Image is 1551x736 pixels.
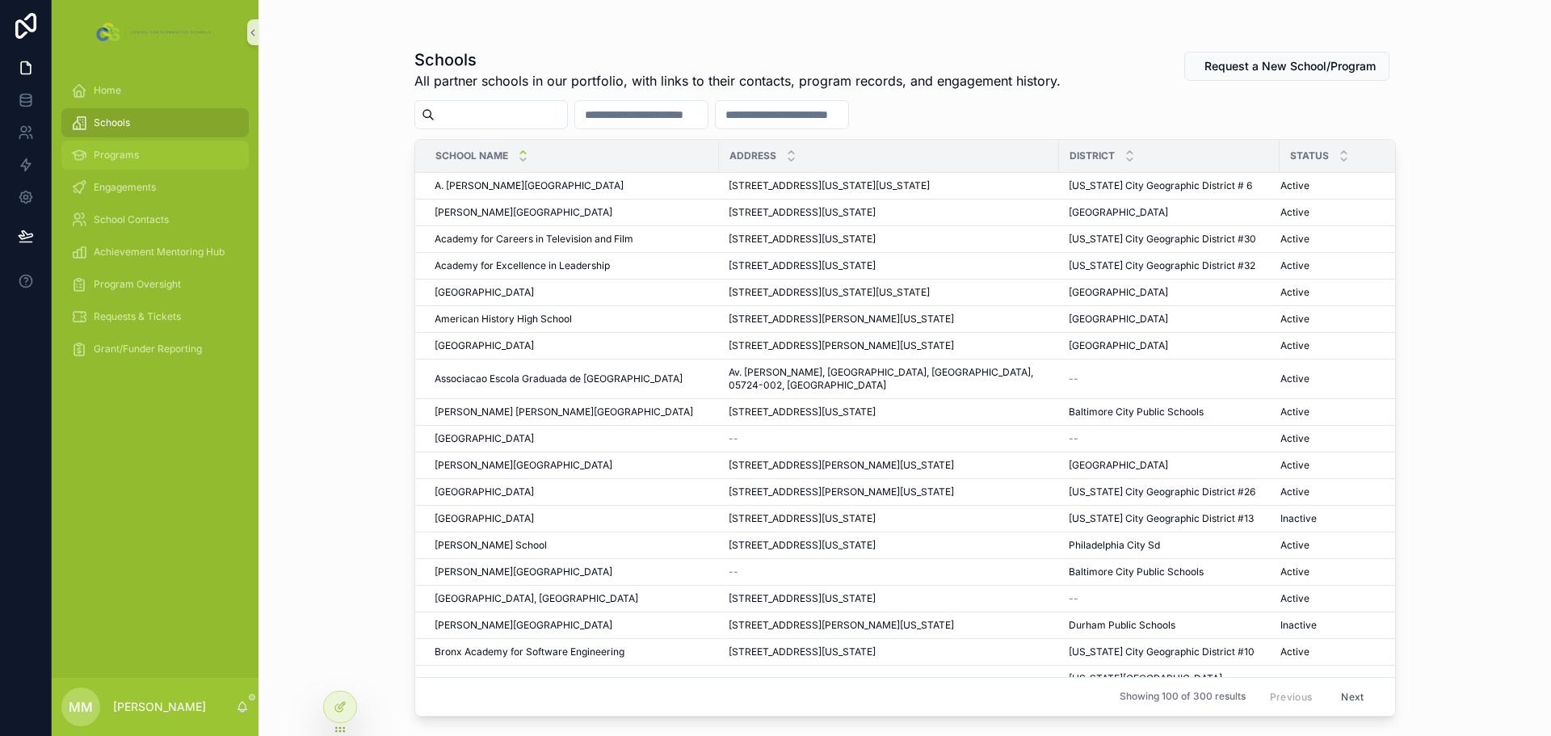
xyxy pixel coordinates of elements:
span: School Contacts [94,213,169,226]
a: [STREET_ADDRESS][US_STATE] [729,406,1049,418]
a: American History High School [435,313,709,326]
a: Schools [61,108,249,137]
span: -- [1069,372,1078,385]
a: Inactive [1280,512,1388,525]
a: Active [1280,539,1388,552]
span: [US_STATE] City Geographic District #30 [1069,233,1256,246]
span: -- [729,566,738,578]
span: Active [1280,372,1309,385]
a: Home [61,76,249,105]
span: [STREET_ADDRESS][US_STATE] [729,233,876,246]
a: Associacao Escola Graduada de [GEOGRAPHIC_DATA] [435,372,709,385]
span: [US_STATE] City Geographic District # 6 [1069,179,1252,192]
span: [STREET_ADDRESS][US_STATE] [729,512,876,525]
span: [PERSON_NAME][GEOGRAPHIC_DATA] [435,566,612,578]
span: Baltimore City Public Schools [1069,406,1204,418]
span: Requests & Tickets [94,310,181,323]
span: [GEOGRAPHIC_DATA] [435,486,534,498]
a: [STREET_ADDRESS][US_STATE][US_STATE] [729,179,1049,192]
span: Achievement Mentoring Hub [94,246,225,259]
a: Active [1280,406,1388,418]
span: Active [1280,486,1309,498]
a: School Contacts [61,205,249,234]
a: [GEOGRAPHIC_DATA] [435,432,709,445]
h1: Schools [414,48,1061,71]
a: [GEOGRAPHIC_DATA], [GEOGRAPHIC_DATA] [435,592,709,605]
span: Home [94,84,121,97]
span: [STREET_ADDRESS][US_STATE] [729,592,876,605]
a: [STREET_ADDRESS][PERSON_NAME][US_STATE] [729,459,1049,472]
a: Grant/Funder Reporting [61,334,249,364]
a: Active [1280,459,1388,472]
a: [GEOGRAPHIC_DATA] [1069,459,1270,472]
a: [GEOGRAPHIC_DATA] [435,286,709,299]
span: Active [1280,592,1309,605]
span: Bronx Academy for Software Engineering [435,646,624,658]
a: Program Oversight [61,270,249,299]
span: [US_STATE] City Geographic District #10 [1069,646,1255,658]
span: [STREET_ADDRESS][PERSON_NAME][US_STATE] [729,313,954,326]
span: Active [1280,539,1309,552]
a: Academy for Excellence in Leadership [435,259,709,272]
span: [GEOGRAPHIC_DATA] [1069,286,1168,299]
span: MM [69,697,93,717]
span: -- [1069,432,1078,445]
a: Active [1280,432,1388,445]
span: Academy for Careers in Television and Film [435,233,633,246]
span: [PERSON_NAME][GEOGRAPHIC_DATA] [435,206,612,219]
span: [PERSON_NAME] [PERSON_NAME][GEOGRAPHIC_DATA] [435,406,693,418]
p: [PERSON_NAME] [113,699,206,715]
span: [PERSON_NAME][GEOGRAPHIC_DATA] [435,619,612,632]
a: Baltimore City Public Schools [1069,566,1270,578]
a: Inactive [1280,619,1388,632]
div: scrollable content [52,65,258,385]
span: Av. [PERSON_NAME], [GEOGRAPHIC_DATA], [GEOGRAPHIC_DATA], 05724-002, [GEOGRAPHIC_DATA] [729,366,1049,392]
a: [STREET_ADDRESS][PERSON_NAME][US_STATE] [729,486,1049,498]
a: [US_STATE][GEOGRAPHIC_DATA] Geographic District #11 [1069,672,1270,698]
span: Program Oversight [94,278,181,291]
a: -- [729,566,1049,578]
a: Active [1280,372,1388,385]
span: Associacao Escola Graduada de [GEOGRAPHIC_DATA] [435,372,683,385]
a: Bronx Academy for Software Engineering [435,646,709,658]
a: [US_STATE] City Geographic District #30 [1069,233,1270,246]
a: Requests & Tickets [61,302,249,331]
span: Schools [94,116,130,129]
span: School Name [435,149,508,162]
span: American History High School [435,313,572,326]
a: [US_STATE] City Geographic District #26 [1069,486,1270,498]
a: [STREET_ADDRESS][PERSON_NAME][US_STATE] [729,313,1049,326]
a: [PERSON_NAME] [PERSON_NAME][GEOGRAPHIC_DATA] [435,406,709,418]
span: Address [729,149,776,162]
span: [STREET_ADDRESS][US_STATE] [729,406,876,418]
a: [PERSON_NAME] School [435,539,709,552]
a: Programs [61,141,249,170]
span: [GEOGRAPHIC_DATA], [GEOGRAPHIC_DATA] [435,592,638,605]
span: Active [1280,286,1309,299]
span: Inactive [1280,512,1317,525]
a: Active [1280,233,1388,246]
a: Active [1280,286,1388,299]
a: Active [1280,206,1388,219]
span: A. [PERSON_NAME][GEOGRAPHIC_DATA] [435,179,624,192]
a: Active [1280,259,1388,272]
span: Active [1280,459,1309,472]
span: [STREET_ADDRESS][PERSON_NAME][US_STATE] [729,619,954,632]
span: Active [1280,566,1309,578]
a: [STREET_ADDRESS][US_STATE] [729,539,1049,552]
a: -- [1069,432,1270,445]
button: Next [1330,684,1375,709]
span: Active [1280,233,1309,246]
span: [GEOGRAPHIC_DATA] [435,286,534,299]
span: [GEOGRAPHIC_DATA] [1069,339,1168,352]
span: [STREET_ADDRESS][US_STATE][US_STATE] [729,179,930,192]
span: Academy for Excellence in Leadership [435,259,610,272]
a: [STREET_ADDRESS][US_STATE] [729,592,1049,605]
span: Active [1280,313,1309,326]
a: [US_STATE] City Geographic District # 6 [1069,179,1270,192]
a: [US_STATE] City Geographic District #32 [1069,259,1270,272]
span: [STREET_ADDRESS][US_STATE] [729,206,876,219]
a: Durham Public Schools [1069,619,1270,632]
a: [STREET_ADDRESS][US_STATE] [729,646,1049,658]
